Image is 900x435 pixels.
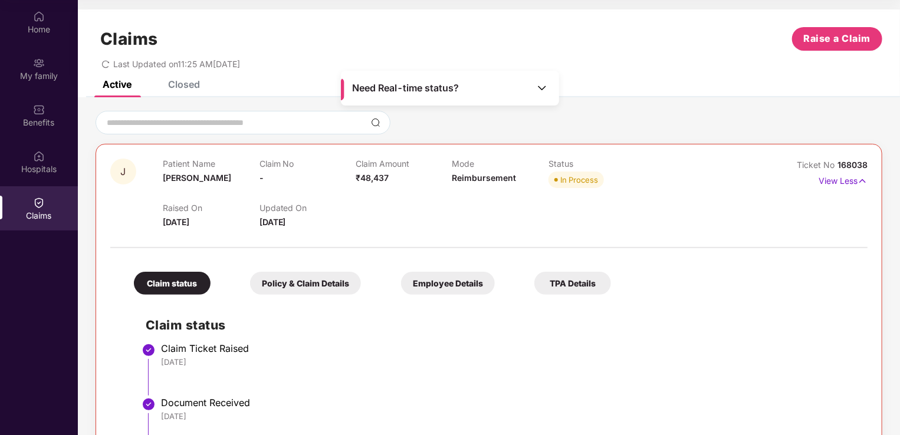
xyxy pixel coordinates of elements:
[142,397,156,411] img: svg+xml;base64,PHN2ZyBpZD0iU3RlcC1Eb25lLTMyeDMyIiB4bWxucz0iaHR0cDovL3d3dy53My5vcmcvMjAwMC9zdmciIH...
[797,160,837,170] span: Ticket No
[134,272,211,295] div: Claim status
[161,397,856,408] div: Document Received
[352,82,459,94] span: Need Real-time status?
[371,118,380,127] img: svg+xml;base64,PHN2ZyBpZD0iU2VhcmNoLTMyeDMyIiB4bWxucz0iaHR0cDovL3d3dy53My5vcmcvMjAwMC9zdmciIHdpZH...
[858,174,868,187] img: svg+xml;base64,PHN2ZyB4bWxucz0iaHR0cDovL3d3dy53My5vcmcvMjAwMC9zdmciIHdpZHRoPSIxNyIgaGVpZ2h0PSIxNy...
[161,411,856,421] div: [DATE]
[113,59,240,69] span: Last Updated on 11:25 AM[DATE]
[103,78,132,90] div: Active
[260,203,356,213] p: Updated On
[33,57,45,69] img: svg+xml;base64,PHN2ZyB3aWR0aD0iMjAiIGhlaWdodD0iMjAiIHZpZXdCb3g9IjAgMCAyMCAyMCIgZmlsbD0ibm9uZSIgeG...
[163,159,259,169] p: Patient Name
[452,173,517,183] span: Reimbursement
[163,217,189,227] span: [DATE]
[260,217,286,227] span: [DATE]
[819,172,868,187] p: View Less
[168,78,200,90] div: Closed
[804,31,871,46] span: Raise a Claim
[452,159,548,169] p: Mode
[548,159,645,169] p: Status
[260,173,264,183] span: -
[163,203,259,213] p: Raised On
[33,197,45,209] img: svg+xml;base64,PHN2ZyBpZD0iQ2xhaW0iIHhtbG5zPSJodHRwOi8vd3d3LnczLm9yZy8yMDAwL3N2ZyIgd2lkdGg9IjIwIi...
[260,159,356,169] p: Claim No
[33,11,45,22] img: svg+xml;base64,PHN2ZyBpZD0iSG9tZSIgeG1sbnM9Imh0dHA6Ly93d3cudzMub3JnLzIwMDAvc3ZnIiB3aWR0aD0iMjAiIG...
[142,343,156,357] img: svg+xml;base64,PHN2ZyBpZD0iU3RlcC1Eb25lLTMyeDMyIiB4bWxucz0iaHR0cDovL3d3dy53My5vcmcvMjAwMC9zdmciIH...
[161,342,856,354] div: Claim Ticket Raised
[33,150,45,162] img: svg+xml;base64,PHN2ZyBpZD0iSG9zcGl0YWxzIiB4bWxucz0iaHR0cDovL3d3dy53My5vcmcvMjAwMC9zdmciIHdpZHRoPS...
[560,174,598,186] div: In Process
[33,104,45,116] img: svg+xml;base64,PHN2ZyBpZD0iQmVuZWZpdHMiIHhtbG5zPSJodHRwOi8vd3d3LnczLm9yZy8yMDAwL3N2ZyIgd2lkdGg9Ij...
[356,159,452,169] p: Claim Amount
[161,357,856,367] div: [DATE]
[100,29,158,49] h1: Claims
[356,173,389,183] span: ₹48,437
[250,272,361,295] div: Policy & Claim Details
[534,272,611,295] div: TPA Details
[163,173,231,183] span: [PERSON_NAME]
[837,160,868,170] span: 168038
[101,59,110,69] span: redo
[121,167,126,177] span: J
[536,82,548,94] img: Toggle Icon
[401,272,495,295] div: Employee Details
[792,27,882,51] button: Raise a Claim
[146,315,856,335] h2: Claim status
